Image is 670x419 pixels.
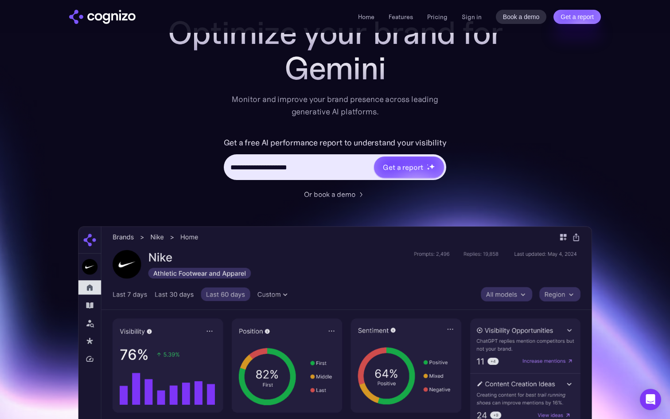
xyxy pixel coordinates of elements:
[496,10,547,24] a: Book a demo
[226,93,444,118] div: Monitor and improve your brand presence across leading generative AI platforms.
[462,12,482,22] a: Sign in
[427,167,430,170] img: star
[304,189,366,200] a: Or book a demo
[224,136,447,184] form: Hero URL Input Form
[553,10,601,24] a: Get a report
[358,13,374,21] a: Home
[389,13,413,21] a: Features
[69,10,136,24] a: home
[640,389,661,410] div: Open Intercom Messenger
[158,15,512,51] h1: Optimize your brand for
[304,189,355,200] div: Or book a demo
[158,51,512,86] div: Gemini
[69,10,136,24] img: cognizo logo
[427,13,448,21] a: Pricing
[224,136,447,150] label: Get a free AI performance report to understand your visibility
[373,156,445,179] a: Get a reportstarstarstar
[383,162,423,172] div: Get a report
[427,164,428,165] img: star
[429,164,435,169] img: star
